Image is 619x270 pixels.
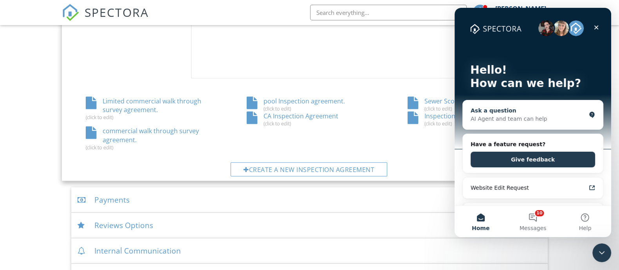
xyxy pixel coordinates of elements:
span: SPECTORA [85,4,149,20]
img: The Best Home Inspection Software - Spectora [62,4,79,21]
div: (click to edit) [247,105,372,112]
div: (click to edit) [247,120,372,127]
div: Internal Communication [71,238,548,264]
a: Create a new inspection agreement [68,162,551,178]
iframe: Intercom live chat [455,8,611,237]
div: Create a new inspection agreement [231,162,387,176]
div: (click to edit) [86,114,211,120]
div: Reviews Options [71,213,548,238]
div: CA Inspection Agreement [229,112,390,127]
iframe: Intercom live chat [592,243,611,262]
div: Payments [71,187,548,213]
div: Inspection Agreement [390,112,551,127]
div: (click to edit) [86,144,211,150]
div: Limited commercial walk through survey agreement. [68,97,229,121]
div: pool Inspection agreement. [229,97,390,112]
a: SPECTORA [62,11,149,27]
div: Sewer Scope agreement [390,97,551,112]
div: commercial walk through survey agreement. [68,127,229,150]
div: [PERSON_NAME] [495,5,546,13]
input: Search everything... [310,5,467,20]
